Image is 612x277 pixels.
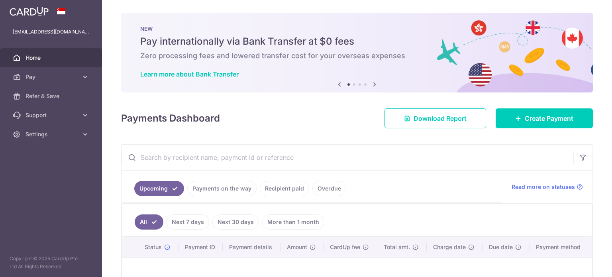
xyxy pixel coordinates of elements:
[489,243,513,251] span: Due date
[433,243,466,251] span: Charge date
[13,28,89,36] p: [EMAIL_ADDRESS][DOMAIN_NAME]
[525,114,573,123] span: Create Payment
[134,181,184,196] a: Upcoming
[122,145,573,170] input: Search by recipient name, payment id or reference
[384,243,410,251] span: Total amt.
[10,6,49,16] img: CardUp
[25,111,78,119] span: Support
[287,243,307,251] span: Amount
[312,181,346,196] a: Overdue
[25,54,78,62] span: Home
[496,108,593,128] a: Create Payment
[135,214,163,230] a: All
[512,183,575,191] span: Read more on statuses
[121,13,593,92] img: Bank transfer banner
[212,214,259,230] a: Next 30 days
[512,183,583,191] a: Read more on statuses
[260,181,309,196] a: Recipient paid
[25,130,78,138] span: Settings
[530,237,592,257] th: Payment method
[178,237,223,257] th: Payment ID
[25,92,78,100] span: Refer & Save
[384,108,486,128] a: Download Report
[140,26,574,32] p: NEW
[25,73,78,81] span: Pay
[140,51,574,61] h6: Zero processing fees and lowered transfer cost for your overseas expenses
[140,35,574,48] h5: Pay internationally via Bank Transfer at $0 fees
[145,243,162,251] span: Status
[140,70,239,78] a: Learn more about Bank Transfer
[167,214,209,230] a: Next 7 days
[223,237,280,257] th: Payment details
[330,243,360,251] span: CardUp fee
[187,181,257,196] a: Payments on the way
[121,111,220,126] h4: Payments Dashboard
[262,214,324,230] a: More than 1 month
[414,114,467,123] span: Download Report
